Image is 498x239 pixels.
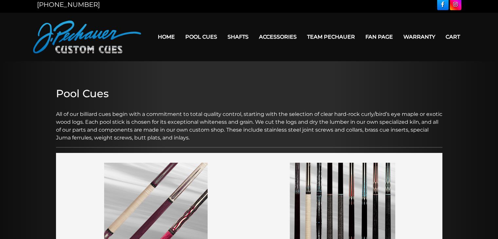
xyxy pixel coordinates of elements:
[254,28,302,45] a: Accessories
[360,28,398,45] a: Fan Page
[37,1,100,9] a: [PHONE_NUMBER]
[302,28,360,45] a: Team Pechauer
[56,102,442,142] p: All of our billiard cues begin with a commitment to total quality control, starting with the sele...
[222,28,254,45] a: Shafts
[56,87,442,100] h2: Pool Cues
[440,28,465,45] a: Cart
[153,28,180,45] a: Home
[33,21,141,53] img: Pechauer Custom Cues
[180,28,222,45] a: Pool Cues
[398,28,440,45] a: Warranty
